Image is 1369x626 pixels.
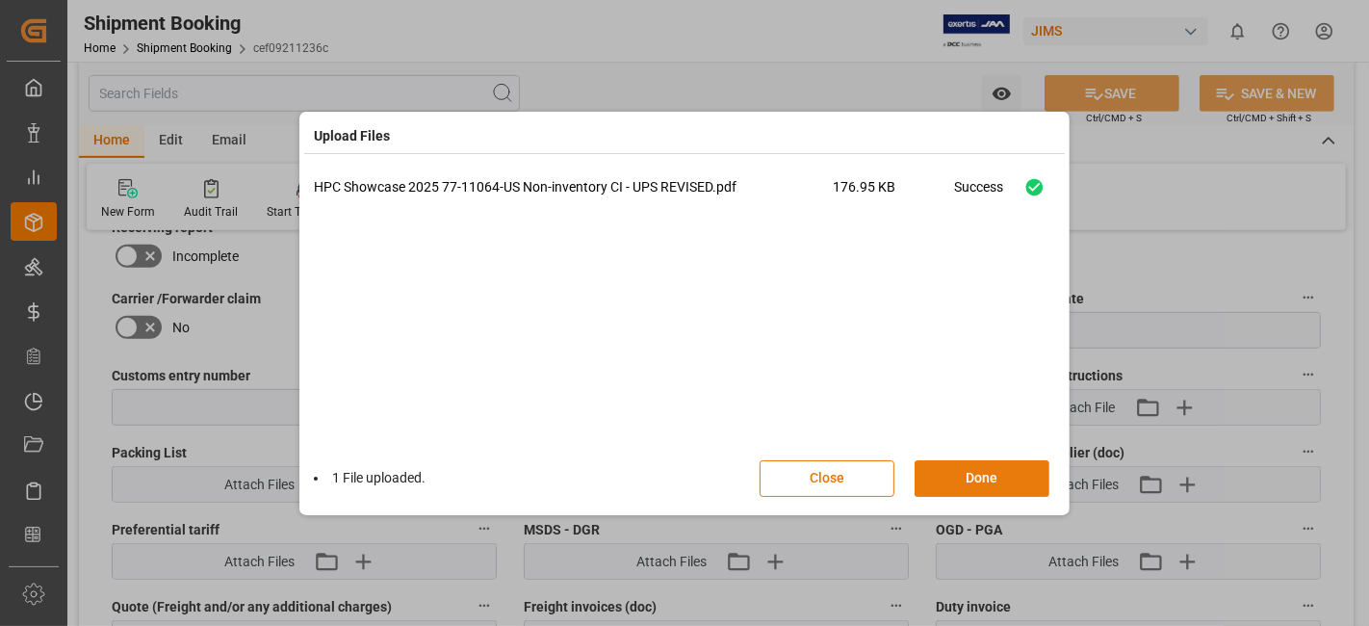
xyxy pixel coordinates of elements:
p: HPC Showcase 2025 77-11064-US Non-inventory CI - UPS REVISED.pdf [314,177,833,197]
button: Done [915,460,1049,497]
span: 176.95 KB [833,177,954,211]
button: Close [760,460,894,497]
div: Success [954,177,1003,211]
h4: Upload Files [314,126,390,146]
li: 1 File uploaded. [314,468,426,488]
